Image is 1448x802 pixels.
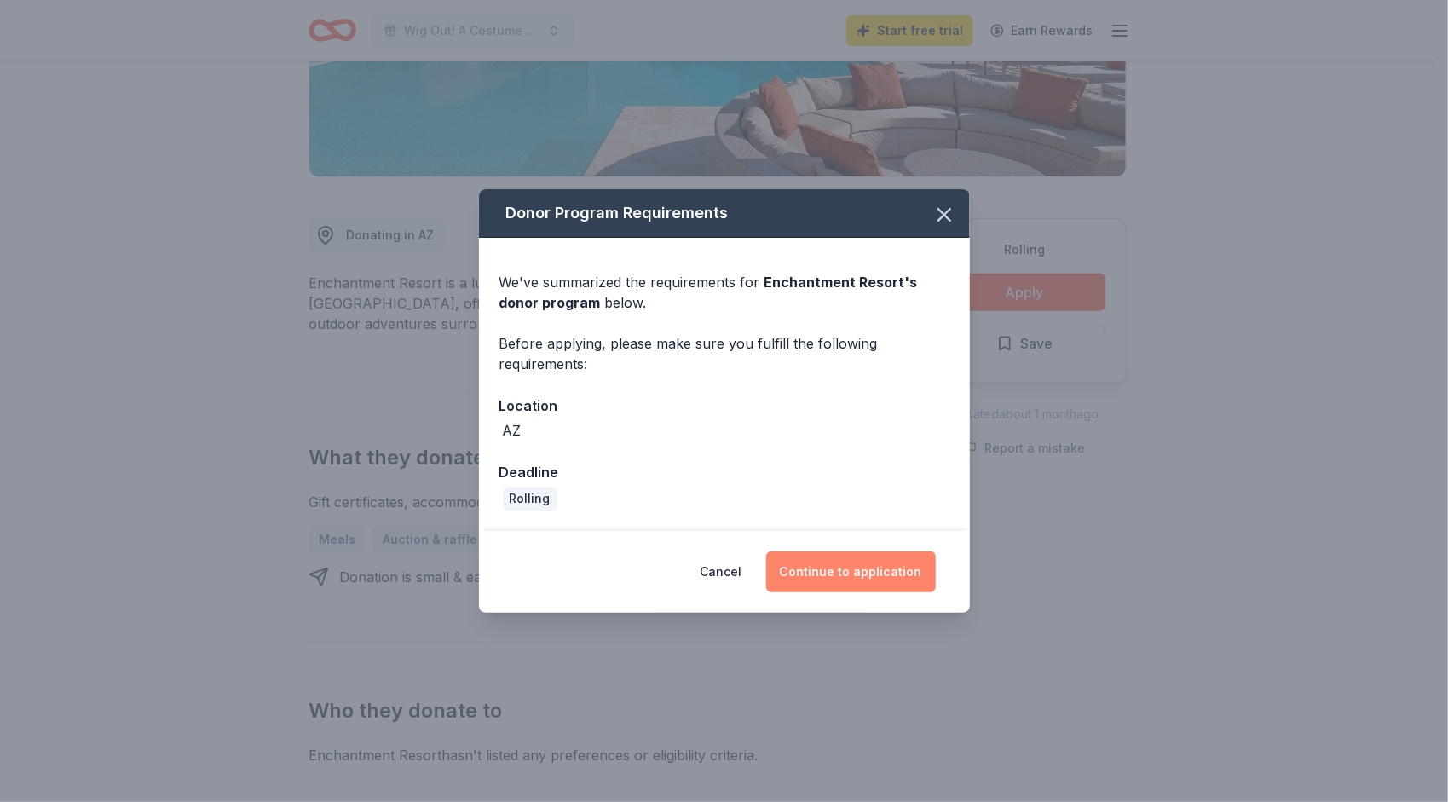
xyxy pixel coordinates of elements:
[503,487,557,511] div: Rolling
[766,551,936,592] button: Continue to application
[701,551,742,592] button: Cancel
[499,461,949,483] div: Deadline
[499,272,949,313] div: We've summarized the requirements for below.
[499,333,949,374] div: Before applying, please make sure you fulfill the following requirements:
[479,189,970,238] div: Donor Program Requirements
[503,420,522,441] div: AZ
[499,395,949,417] div: Location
